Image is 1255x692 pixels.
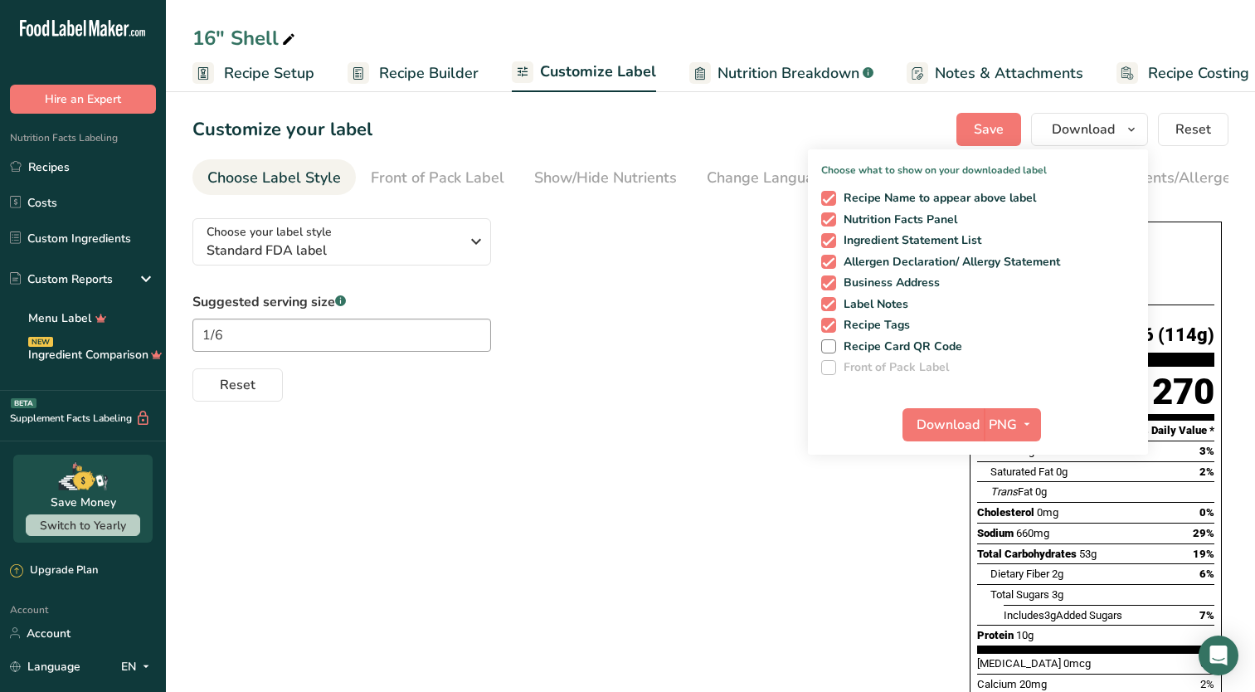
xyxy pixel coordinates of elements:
span: Sodium [977,527,1014,539]
div: Front of Pack Label [371,167,504,189]
span: Saturated Fat [990,465,1053,478]
i: Trans [990,485,1018,498]
button: Download [1031,113,1148,146]
span: Recipe Tags [836,318,911,333]
span: Reset [1175,119,1211,139]
span: 6% [1199,568,1214,580]
span: Fat [990,485,1033,498]
div: Choose Label Style [207,167,341,189]
span: Standard FDA label [207,241,460,261]
button: Hire an Expert [10,85,156,114]
div: BETA [11,398,36,408]
button: Reset [192,368,283,402]
span: 2% [1199,465,1214,478]
span: 2% [1200,678,1214,690]
span: 3g [1052,588,1063,601]
button: Choose your label style Standard FDA label [192,218,491,266]
span: Download [917,415,980,435]
p: Choose what to show on your downloaded label [808,149,1148,178]
div: Upgrade Plan [10,563,98,579]
div: 16" Shell [192,23,299,53]
a: Recipe Costing [1116,55,1249,92]
span: 1/6 (114g) [1126,325,1214,346]
span: Calcium [977,678,1017,690]
span: 0% [1199,506,1214,519]
span: 7% [1199,609,1214,621]
button: Switch to Yearly [26,514,140,536]
span: 660mg [1016,527,1049,539]
span: Reset [220,375,255,395]
span: Customize Label [540,61,656,83]
span: Dietary Fiber [990,568,1049,580]
div: 270 [1152,370,1214,414]
a: Recipe Builder [348,55,479,92]
button: Save [956,113,1021,146]
span: 0mg [1037,506,1058,519]
span: Allergen Declaration/ Allergy Statement [836,255,1061,270]
span: Recipe Card QR Code [836,339,963,354]
button: Download [902,408,984,441]
span: 0mcg [1063,657,1091,670]
span: Download [1052,119,1115,139]
span: Recipe Setup [224,62,314,85]
span: Recipe Name to appear above label [836,191,1037,206]
span: 3g [1044,609,1056,621]
div: Save Money [51,494,116,511]
div: EN [121,656,156,676]
span: Nutrition Breakdown [717,62,859,85]
span: 2g [1052,568,1063,580]
span: Nutrition Facts Panel [836,212,958,227]
button: PNG [984,408,1041,441]
span: PNG [989,415,1017,435]
div: NEW [28,337,53,347]
span: Recipe Costing [1148,62,1249,85]
span: Cholesterol [977,506,1034,519]
span: Recipe Builder [379,62,479,85]
span: 19% [1193,548,1214,560]
label: Suggested serving size [192,292,491,312]
span: Front of Pack Label [836,360,950,375]
button: Reset [1158,113,1228,146]
a: Language [10,652,80,681]
span: 3% [1199,445,1214,457]
span: 10g [1016,629,1034,641]
a: Recipe Setup [192,55,314,92]
span: Includes Added Sugars [1004,609,1122,621]
span: 20mg [1019,678,1047,690]
div: Open Intercom Messenger [1199,636,1238,675]
span: Business Address [836,275,941,290]
span: 29% [1193,527,1214,539]
span: 0g [1056,465,1068,478]
div: Show/Hide Nutrients [534,167,677,189]
a: Nutrition Breakdown [689,55,873,92]
span: Label Notes [836,297,909,312]
div: Custom Reports [10,270,113,288]
div: Change Language [707,167,831,189]
span: 0g [1035,485,1047,498]
a: Customize Label [512,53,656,93]
span: Total Carbohydrates [977,548,1077,560]
h1: Customize your label [192,116,372,144]
span: Protein [977,629,1014,641]
span: Choose your label style [207,223,332,241]
a: Notes & Attachments [907,55,1083,92]
span: 53g [1079,548,1097,560]
span: Switch to Yearly [40,518,126,534]
span: [MEDICAL_DATA] [977,657,1061,670]
span: Save [974,119,1004,139]
span: Notes & Attachments [935,62,1083,85]
span: Ingredient Statement List [836,233,982,248]
span: Total Sugars [990,588,1049,601]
